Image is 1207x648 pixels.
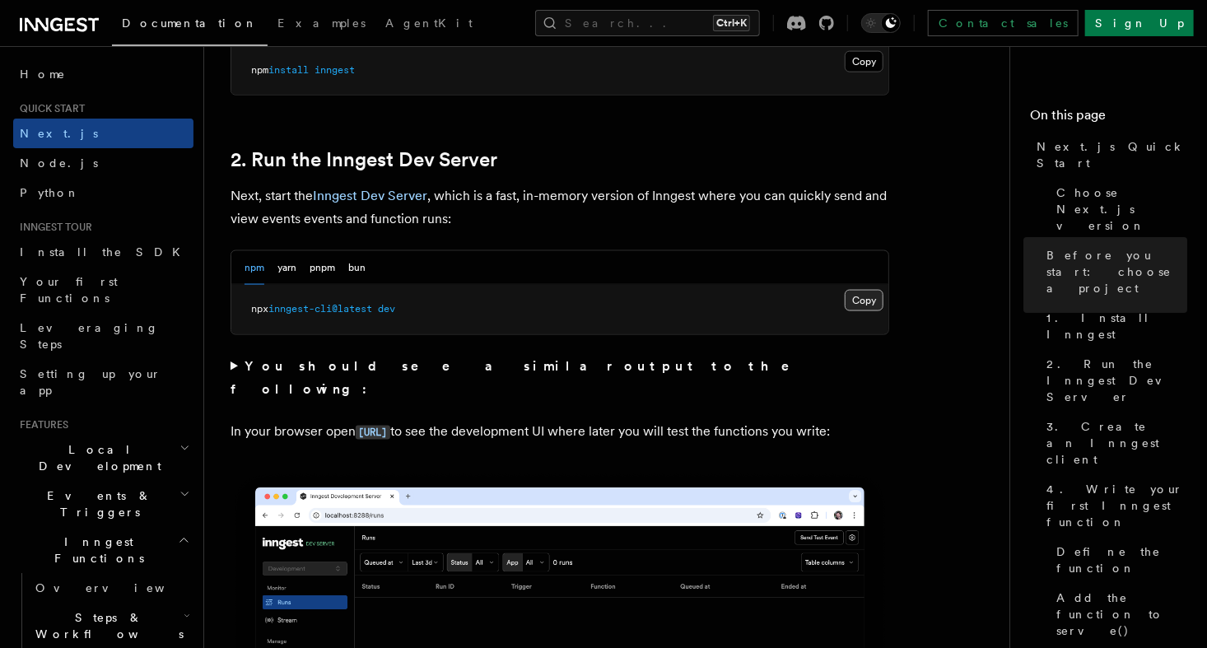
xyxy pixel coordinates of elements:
[713,15,750,31] kbd: Ctrl+K
[310,251,335,285] button: pnpm
[268,5,375,44] a: Examples
[13,178,193,207] a: Python
[251,303,268,315] span: npx
[1040,412,1187,474] a: 3. Create an Inngest client
[1037,138,1187,171] span: Next.js Quick Start
[13,441,179,474] span: Local Development
[13,534,178,566] span: Inngest Functions
[1056,590,1187,639] span: Add the function to serve()
[1046,247,1187,296] span: Before you start: choose a project
[356,424,390,440] a: [URL]
[13,237,193,267] a: Install the SDK
[845,290,883,311] button: Copy
[1030,105,1187,132] h4: On this page
[20,186,80,199] span: Python
[251,64,268,76] span: npm
[20,367,161,397] span: Setting up your app
[277,16,366,30] span: Examples
[268,64,309,76] span: install
[1046,310,1187,343] span: 1. Install Inngest
[13,267,193,313] a: Your first Functions
[1040,349,1187,412] a: 2. Run the Inngest Dev Server
[13,487,179,520] span: Events & Triggers
[245,251,264,285] button: npm
[13,59,193,89] a: Home
[20,127,98,140] span: Next.js
[231,184,889,231] p: Next, start the , which is a fast, in-memory version of Inngest where you can quickly send and vi...
[20,156,98,170] span: Node.js
[378,303,395,315] span: dev
[1046,356,1187,405] span: 2. Run the Inngest Dev Server
[1085,10,1194,36] a: Sign Up
[13,313,193,359] a: Leveraging Steps
[29,573,193,603] a: Overview
[231,358,813,397] strong: You should see a similar output to the following:
[268,303,372,315] span: inngest-cli@latest
[231,421,889,445] p: In your browser open to see the development UI where later you will test the functions you write:
[845,51,883,72] button: Copy
[13,435,193,481] button: Local Development
[348,251,366,285] button: bun
[35,581,205,594] span: Overview
[1030,132,1187,178] a: Next.js Quick Start
[1040,474,1187,537] a: 4. Write your first Inngest function
[1040,240,1187,303] a: Before you start: choose a project
[1046,418,1187,468] span: 3. Create an Inngest client
[13,119,193,148] a: Next.js
[20,321,159,351] span: Leveraging Steps
[20,245,190,259] span: Install the SDK
[356,426,390,440] code: [URL]
[375,5,482,44] a: AgentKit
[313,188,427,203] a: Inngest Dev Server
[1056,184,1187,234] span: Choose Next.js version
[13,359,193,405] a: Setting up your app
[1050,583,1187,646] a: Add the function to serve()
[20,275,118,305] span: Your first Functions
[1046,481,1187,530] span: 4. Write your first Inngest function
[13,221,92,234] span: Inngest tour
[315,64,355,76] span: inngest
[13,418,68,431] span: Features
[13,481,193,527] button: Events & Triggers
[13,102,85,115] span: Quick start
[231,355,889,401] summary: You should see a similar output to the following:
[385,16,473,30] span: AgentKit
[29,609,184,642] span: Steps & Workflows
[277,251,296,285] button: yarn
[122,16,258,30] span: Documentation
[1056,543,1187,576] span: Define the function
[112,5,268,46] a: Documentation
[20,66,66,82] span: Home
[861,13,901,33] button: Toggle dark mode
[1040,303,1187,349] a: 1. Install Inngest
[1050,537,1187,583] a: Define the function
[231,148,497,171] a: 2. Run the Inngest Dev Server
[1050,178,1187,240] a: Choose Next.js version
[535,10,760,36] button: Search...Ctrl+K
[13,527,193,573] button: Inngest Functions
[13,148,193,178] a: Node.js
[928,10,1079,36] a: Contact sales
